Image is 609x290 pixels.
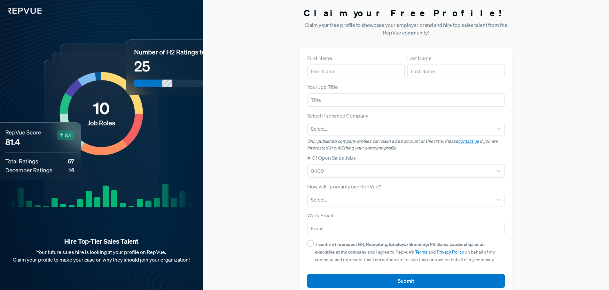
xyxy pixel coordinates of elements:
label: First Name [307,54,332,62]
a: Privacy Policy [437,249,464,255]
label: Last Name [407,54,432,62]
label: Work Email [307,211,333,219]
button: Submit [307,274,505,288]
h3: Claim your Free Profile! [300,8,513,19]
input: Last Name [407,65,505,78]
input: Title [307,93,505,107]
p: Your future sales hire is looking at your profile on RepVue. Claim your profile to make your case... [10,248,193,263]
label: # Of Open Sales Jobs [307,154,356,162]
strong: Hire Top-Tier Sales Talent [10,237,193,246]
label: How will I primarily use RepVue? [307,183,381,190]
p: Only published company profiles can claim a free account at this time. Please if you are interest... [307,138,505,151]
input: Email [307,222,505,235]
strong: I confirm I represent HR, Recruiting, Employer Branding/PR, Sales Leadership, or an executive at ... [315,241,485,255]
input: First Name [307,65,405,78]
p: Claim your free profile to showcase your employer brand and hire top sales talent from the RepVue... [300,21,513,36]
a: Terms [415,249,427,255]
label: Select Published Company [307,112,368,119]
a: contact us [458,138,479,144]
label: Your Job Title [307,83,338,91]
span: and I agree to RepVue’s and on behalf of my company, and represent that I am authorized to sign t... [315,241,495,263]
